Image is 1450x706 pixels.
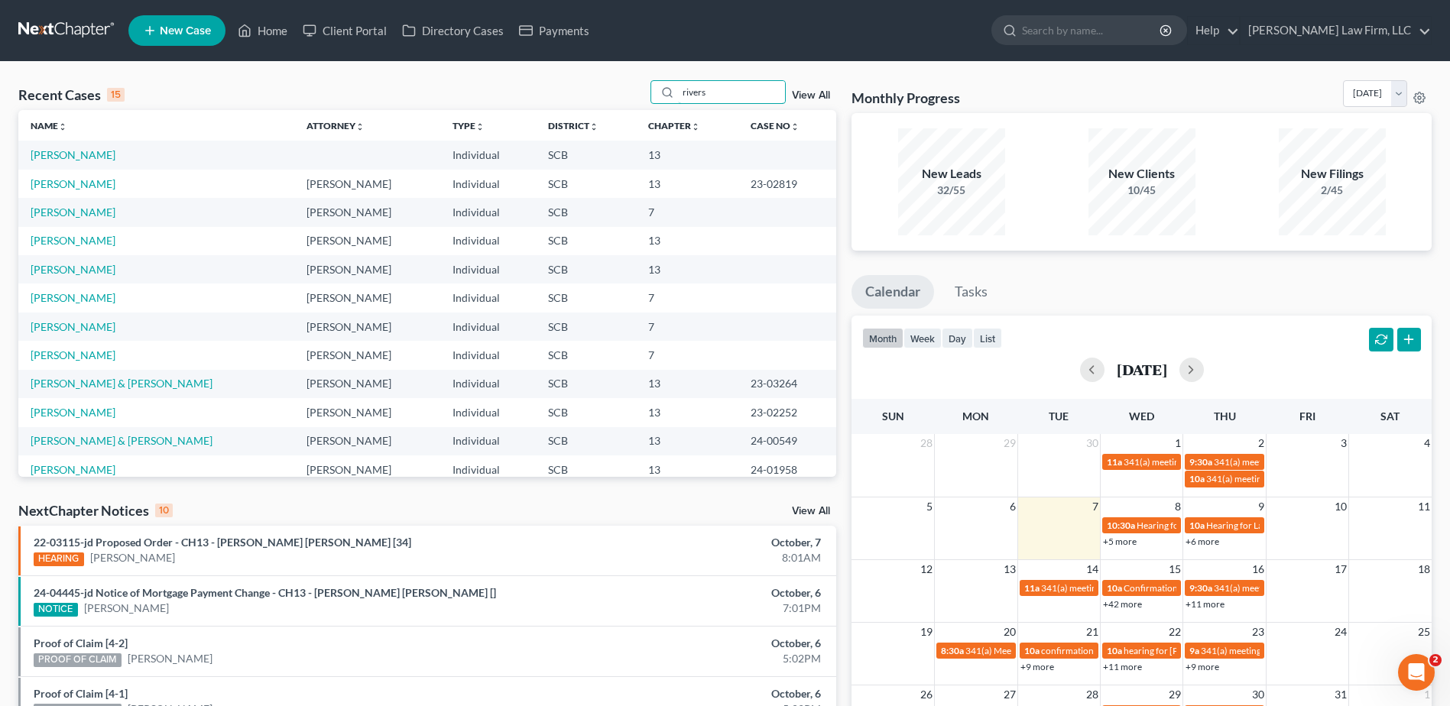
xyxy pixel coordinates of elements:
button: month [862,328,903,348]
div: 10/45 [1088,183,1195,198]
span: 341(a) meeting for [PERSON_NAME] & [PERSON_NAME] [1041,582,1270,594]
iframe: Intercom live chat [1398,654,1435,691]
a: View All [792,90,830,101]
td: Individual [440,255,537,283]
a: [PERSON_NAME] [31,406,115,419]
td: [PERSON_NAME] [294,198,440,226]
span: 341(a) Meeting of Creditors for [PERSON_NAME] [965,645,1163,656]
span: 23 [1251,623,1266,641]
a: Proof of Claim [4-1] [34,687,128,700]
i: unfold_more [691,122,700,131]
span: 10 [1333,497,1348,516]
span: 9:30a [1189,456,1212,468]
span: 26 [919,685,934,704]
div: 2/45 [1279,183,1386,198]
td: 13 [636,398,738,426]
span: 341(a) meeting for [PERSON_NAME] [1206,473,1354,484]
td: 7 [636,198,738,226]
i: unfold_more [589,122,598,131]
a: [PERSON_NAME] [31,177,115,190]
td: 13 [636,170,738,198]
a: [PERSON_NAME] [31,348,115,361]
td: Individual [440,198,537,226]
td: 13 [636,255,738,283]
a: 22-03115-jd Proposed Order - CH13 - [PERSON_NAME] [PERSON_NAME] [34] [34,536,411,549]
i: unfold_more [790,122,800,131]
span: 28 [919,434,934,452]
a: +9 more [1186,661,1219,672]
span: 29 [1167,685,1182,704]
span: 18 [1416,560,1432,578]
span: Hearing for La [PERSON_NAME] [1206,520,1336,531]
button: list [973,328,1002,348]
a: [PERSON_NAME] Law Firm, LLC [1241,17,1431,44]
a: [PERSON_NAME] [84,601,169,616]
div: October, 7 [569,535,821,550]
span: 15 [1167,560,1182,578]
td: [PERSON_NAME] [294,170,440,198]
span: hearing for [PERSON_NAME] [1124,645,1241,656]
span: 341(a) meeting for [PERSON_NAME] [1214,456,1361,468]
span: Tue [1049,410,1069,423]
span: 22 [1167,623,1182,641]
a: +9 more [1020,661,1054,672]
td: 13 [636,427,738,455]
a: [PERSON_NAME] [31,148,115,161]
span: 31 [1333,685,1348,704]
td: 13 [636,141,738,169]
div: NOTICE [34,603,78,617]
td: 7 [636,283,738,312]
a: Case Nounfold_more [751,120,800,131]
a: Proof of Claim [4-2] [34,636,128,649]
a: Payments [511,17,597,44]
td: SCB [536,283,636,312]
a: Calendar [852,275,934,309]
td: SCB [536,398,636,426]
td: 7 [636,341,738,369]
a: [PERSON_NAME] [31,320,115,333]
span: 12 [919,560,934,578]
span: 1 [1422,685,1432,704]
td: 13 [636,227,738,255]
td: SCB [536,198,636,226]
span: 9a [1189,645,1199,656]
a: 24-04445-jd Notice of Mortgage Payment Change - CH13 - [PERSON_NAME] [PERSON_NAME] [] [34,586,496,599]
div: New Clients [1088,165,1195,183]
span: 10a [1189,473,1205,484]
span: 27 [1002,685,1017,704]
span: 13 [1002,560,1017,578]
td: SCB [536,227,636,255]
td: 24-00549 [738,427,836,455]
td: [PERSON_NAME] [294,283,440,312]
td: 24-01958 [738,455,836,484]
span: 19 [919,623,934,641]
div: 10 [155,504,173,517]
div: October, 6 [569,686,821,701]
a: Attorneyunfold_more [307,120,365,131]
td: 23-02819 [738,170,836,198]
span: 11a [1107,456,1122,468]
h2: [DATE] [1117,361,1167,377]
i: unfold_more [58,122,67,131]
td: Individual [440,370,537,398]
a: [PERSON_NAME] & [PERSON_NAME] [31,377,212,390]
td: [PERSON_NAME] [294,255,440,283]
td: Individual [440,170,537,198]
span: 10:30a [1107,520,1135,531]
span: 21 [1085,623,1100,641]
a: [PERSON_NAME] [90,550,175,565]
td: SCB [536,341,636,369]
button: day [942,328,973,348]
td: [PERSON_NAME] [294,313,440,341]
span: Fri [1299,410,1315,423]
td: Individual [440,141,537,169]
span: 4 [1422,434,1432,452]
div: October, 6 [569,585,821,601]
td: SCB [536,370,636,398]
td: [PERSON_NAME] [294,370,440,398]
span: 3 [1339,434,1348,452]
span: 8:30a [941,645,964,656]
a: +11 more [1186,598,1225,610]
td: Individual [440,455,537,484]
i: unfold_more [355,122,365,131]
